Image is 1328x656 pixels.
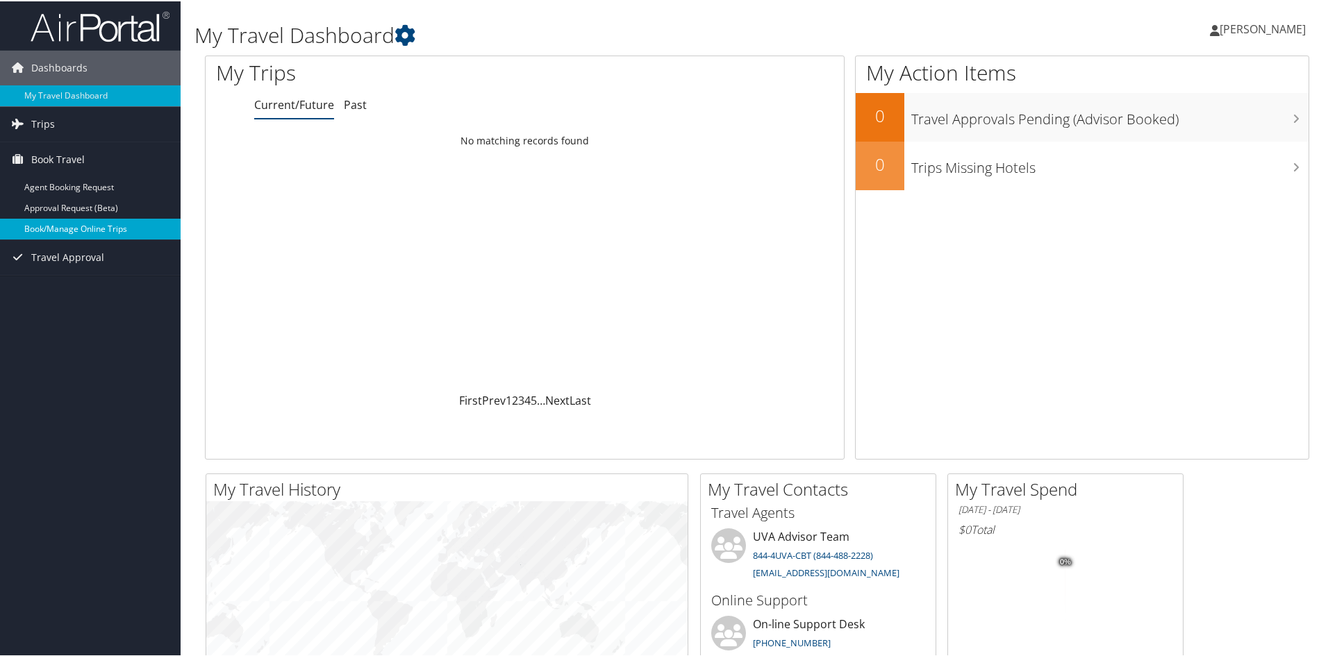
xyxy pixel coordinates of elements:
[958,502,1172,515] h6: [DATE] - [DATE]
[31,49,88,84] span: Dashboards
[344,96,367,111] a: Past
[459,392,482,407] a: First
[911,101,1309,128] h3: Travel Approvals Pending (Advisor Booked)
[955,476,1183,500] h2: My Travel Spend
[856,103,904,126] h2: 0
[753,635,831,648] a: [PHONE_NUMBER]
[704,527,932,584] li: UVA Advisor Team
[1210,7,1320,49] a: [PERSON_NAME]
[958,521,971,536] span: $0
[206,127,844,152] td: No matching records found
[524,392,531,407] a: 4
[958,521,1172,536] h6: Total
[1060,557,1071,565] tspan: 0%
[856,92,1309,140] a: 0Travel Approvals Pending (Advisor Booked)
[856,140,1309,189] a: 0Trips Missing Hotels
[482,392,506,407] a: Prev
[506,392,512,407] a: 1
[512,392,518,407] a: 2
[31,141,85,176] span: Book Travel
[545,392,570,407] a: Next
[216,57,567,86] h1: My Trips
[31,239,104,274] span: Travel Approval
[518,392,524,407] a: 3
[856,151,904,175] h2: 0
[213,476,688,500] h2: My Travel History
[531,392,537,407] a: 5
[711,502,925,521] h3: Travel Agents
[194,19,945,49] h1: My Travel Dashboard
[711,589,925,609] h3: Online Support
[753,548,873,560] a: 844-4UVA-CBT (844-488-2228)
[31,106,55,140] span: Trips
[537,392,545,407] span: …
[911,150,1309,176] h3: Trips Missing Hotels
[254,96,334,111] a: Current/Future
[570,392,591,407] a: Last
[31,9,169,42] img: airportal-logo.png
[856,57,1309,86] h1: My Action Items
[708,476,936,500] h2: My Travel Contacts
[1220,20,1306,35] span: [PERSON_NAME]
[753,565,899,578] a: [EMAIL_ADDRESS][DOMAIN_NAME]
